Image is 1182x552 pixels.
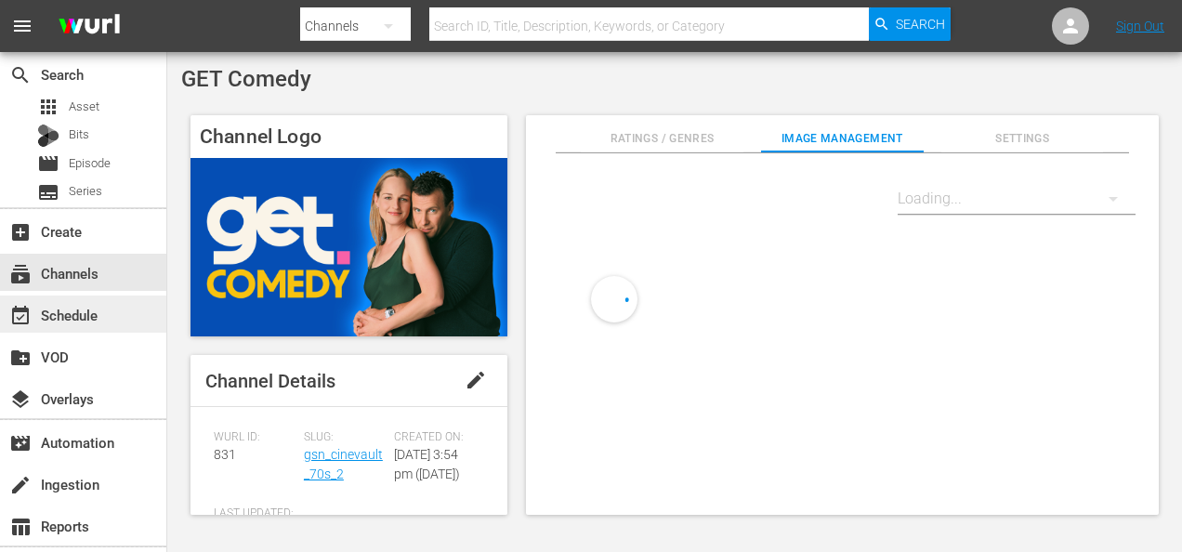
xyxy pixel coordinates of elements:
span: Series [69,182,102,201]
button: Search [869,7,951,41]
img: ans4CAIJ8jUAAAAAAAAAAAAAAAAAAAAAAAAgQb4GAAAAAAAAAAAAAAAAAAAAAAAAJMjXAAAAAAAAAAAAAAAAAAAAAAAAgAT5G... [45,5,134,48]
span: Search [896,7,945,41]
span: Channel Details [205,370,335,392]
span: Image Management [761,129,923,149]
a: Sign Out [1116,19,1164,33]
span: [DATE] 3:54 pm ([DATE]) [394,447,460,481]
span: Schedule [9,305,32,327]
span: Settings [941,129,1103,149]
span: Automation [9,432,32,454]
span: Asset [37,96,59,118]
button: edit [453,358,498,402]
span: Series [37,181,59,204]
h4: Channel Logo [190,115,507,158]
span: Ingestion [9,474,32,496]
span: Slug: [304,430,385,445]
span: Create [9,221,32,243]
span: Reports [9,516,32,538]
span: Episode [37,152,59,175]
span: edit [465,369,487,391]
span: Bits [69,125,89,144]
span: Overlays [9,388,32,411]
div: Bits [37,125,59,147]
span: Asset [69,98,99,116]
span: Created On: [394,430,475,445]
span: Wurl ID: [214,430,295,445]
span: Channels [9,263,32,285]
a: gsn_cinevault_70s_2 [304,447,383,481]
span: Search [9,64,32,86]
img: GET Comedy [190,158,507,336]
span: Ratings / Genres [581,129,742,149]
span: 831 [214,447,236,462]
span: GET Comedy [181,66,311,92]
span: Episode [69,154,111,173]
span: VOD [9,347,32,369]
span: menu [11,15,33,37]
span: Last Updated: [214,506,295,521]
